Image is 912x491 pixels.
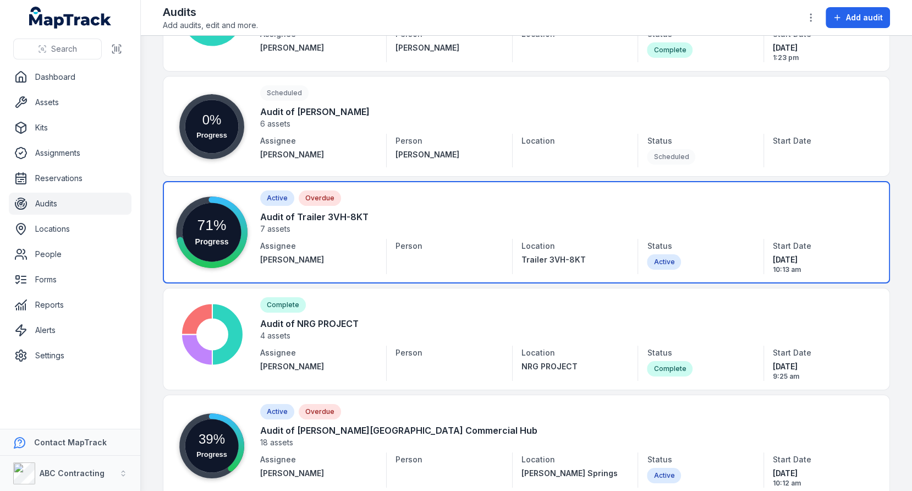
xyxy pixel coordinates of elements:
a: Locations [9,218,131,240]
span: [DATE] [773,42,872,53]
span: [DATE] [773,254,872,265]
button: Search [13,39,102,59]
span: 9:25 am [773,372,872,381]
a: [PERSON_NAME] [395,42,495,53]
div: Complete [647,42,693,58]
a: Settings [9,345,131,367]
span: [DATE] [773,468,872,479]
span: 10:13 am [773,265,872,274]
span: Add audit [846,12,883,23]
span: NRG PROJECT [521,362,578,371]
span: [DATE] [773,361,872,372]
span: Add audits, edit and more. [163,20,258,31]
a: [PERSON_NAME] [260,42,377,53]
div: Scheduled [647,149,695,165]
div: Complete [647,361,693,377]
div: Active [647,254,681,270]
span: [PERSON_NAME] Springs Commercial Hub [521,468,684,478]
span: Trailer 3VH-8KT [521,255,586,264]
time: 29/08/2025, 10:13:40 am [773,254,872,274]
a: Reservations [9,167,131,189]
a: [PERSON_NAME] [260,468,377,479]
a: Reports [9,294,131,316]
a: [PERSON_NAME] [395,149,495,160]
a: Audits [9,193,131,215]
h2: Audits [163,4,258,20]
strong: ABC Contracting [40,468,105,478]
time: 05/09/2025, 1:23:41 pm [773,42,872,62]
a: MapTrack [29,7,112,29]
a: [PERSON_NAME] [260,254,377,265]
a: People [9,243,131,265]
div: Active [647,468,681,483]
a: Kits [9,117,131,139]
a: NRG PROJECT [521,361,620,372]
span: 1:23 pm [773,53,872,62]
time: 27/08/2025, 9:25:28 am [773,361,872,381]
a: Trailer 3VH-8KT [521,254,620,265]
a: Assignments [9,142,131,164]
span: Search [51,43,77,54]
time: 20/08/2025, 10:12:18 am [773,468,872,488]
a: Dashboard [9,66,131,88]
a: Forms [9,269,131,291]
a: [PERSON_NAME] Springs Commercial Hub [521,468,620,479]
a: [PERSON_NAME] [260,361,377,372]
span: 10:12 am [773,479,872,488]
button: Add audit [826,7,890,28]
a: [PERSON_NAME] [260,149,377,160]
a: Alerts [9,319,131,341]
strong: Contact MapTrack [34,438,107,447]
a: Assets [9,91,131,113]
